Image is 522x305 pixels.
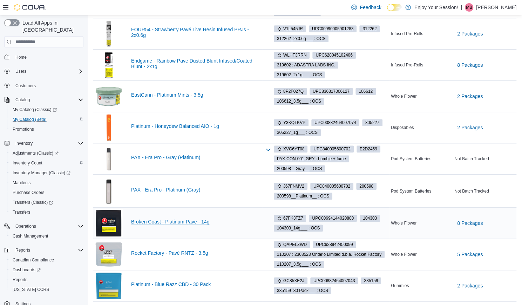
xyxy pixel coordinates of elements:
span: Dark Mode [387,11,387,12]
span: 200598__Gray__ : OCS [274,165,325,172]
span: 5 Packages [457,251,483,258]
span: Promotions [10,125,83,134]
a: Platinum - Blue Razz CBD - 30 Pack [131,281,261,287]
span: Washington CCRS [10,285,83,294]
a: Inventory Manager (Classic) [7,168,86,178]
a: Cash Management [10,232,51,240]
span: PAX-CON-001-GRY : humble + fume [274,155,349,162]
span: J67FNMV2 [274,183,307,190]
div: Disposables [389,123,453,132]
span: Inventory [13,139,83,148]
span: 8 Packages [457,61,483,69]
a: Promotions [10,125,37,134]
span: Transfers [13,209,30,215]
a: Reports [10,275,30,284]
img: Cova [14,4,46,11]
span: 305227 [365,119,379,126]
span: 110207 : 2368523 Ontario Limited d.b.a. Rocket Factory [274,251,385,258]
div: Whole Flower [389,92,453,100]
img: Broken Coast - Platinum Pave - 14g [95,209,123,237]
span: 335159 [364,278,378,284]
span: WLHF3RRN [274,52,310,59]
span: Customers [15,83,36,89]
span: UPC 840005600702 [313,146,350,152]
span: XVG6YT08 [274,145,308,152]
div: Gummies [389,281,453,290]
button: Cash Management [7,231,86,241]
button: Reports [7,275,86,285]
span: Inventory Manager (Classic) [10,169,83,177]
a: Canadian Compliance [10,256,57,264]
a: Home [13,53,29,61]
span: 106612_3.5g___ : OCS [274,98,324,105]
span: 312262 [362,26,377,32]
div: Pod System Batteries [389,187,453,195]
span: Transfers (Classic) [13,200,53,205]
span: UPC 00882464007043 [313,278,355,284]
button: Reports [1,245,86,255]
span: My Catalog (Classic) [10,105,83,114]
span: Reports [10,275,83,284]
span: Inventory Count [10,159,83,167]
img: Endgame - Rainbow Pavè Dusted Blunt Infused/Coated Blunt - 2x1g [95,51,123,79]
span: My Catalog (Classic) [13,107,57,112]
img: Platinum - Honeydew Balanced AIO - 1g [95,113,123,142]
a: Inventory Manager (Classic) [10,169,73,177]
span: 335159_30 Pack___ : OCS [274,287,331,294]
span: Load All Apps in [GEOGRAPHIC_DATA] [20,19,83,33]
img: PAX - Era Pro - Platinum (Gray) [95,176,123,206]
span: 305227_1g___ : OCS [274,129,321,136]
a: FOUR54 - Strawberry Pavé Live Resin Infused PRJs - 2x0.6g [131,27,261,38]
a: Feedback [348,0,384,14]
button: Operations [1,221,86,231]
span: 8P2F027Q [274,88,307,95]
span: 8 Packages [457,220,483,227]
span: UPC 628045102406 [316,52,352,58]
span: GC85XE2J [274,277,307,284]
button: Customers [1,80,86,91]
span: V1L545JR [277,26,303,32]
span: Home [15,54,27,60]
span: Catalog [13,96,83,104]
span: 104303 [363,215,377,221]
span: 335159 [361,277,381,284]
span: 110207 : 2368523 Ontario Limited d.b.a. Rocket Factory [277,251,381,258]
span: 305227_1g___ : OCS [277,129,318,136]
span: Users [15,69,26,74]
span: Purchase Orders [10,188,83,197]
span: Manifests [10,179,83,187]
span: 2 Packages [457,124,483,131]
span: 312262_2x0.6g___ : OCS [277,35,326,42]
span: Y3KQTKVP [274,119,309,126]
a: Dashboards [7,265,86,275]
span: Catalog [15,97,30,103]
span: 319602_2x1g___ : OCS [274,71,325,78]
div: Not Batch Tracked [453,187,516,195]
img: EastCann - Platinum Mints - 3.5g [95,82,123,110]
span: UPC 840005600702 [313,183,350,189]
span: 2 Packages [457,30,483,37]
button: Home [1,52,86,62]
span: QAPELZWD [274,241,310,248]
button: Manifests [7,178,86,188]
a: Broken Coast - Platinum Pave - 14g [131,219,261,225]
span: Cash Management [10,232,83,240]
button: Inventory [13,139,35,148]
span: 104303 [360,215,380,222]
span: 319602 : ADASTRA LABS INC. [274,61,339,69]
a: Endgame - Rainbow Pavè Dusted Blunt Infused/Coated Blunt - 2x1g [131,58,261,69]
a: Transfers (Classic) [7,197,86,207]
button: Inventory Count [7,158,86,168]
span: Operations [13,222,83,231]
span: PAX-CON-001-GRY : humble + fume [277,156,346,162]
span: UPC628045102406 [312,52,355,59]
span: UPC840005600702 [310,145,353,152]
span: My Catalog (Beta) [13,117,47,122]
span: 2 Packages [457,282,483,289]
span: Dashboards [10,266,83,274]
span: E2D2459 [357,145,380,152]
a: Transfers [10,208,33,216]
span: UPC840005600702 [310,183,353,190]
button: Catalog [13,96,33,104]
span: 200598__Gray__ : OCS [277,166,322,172]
